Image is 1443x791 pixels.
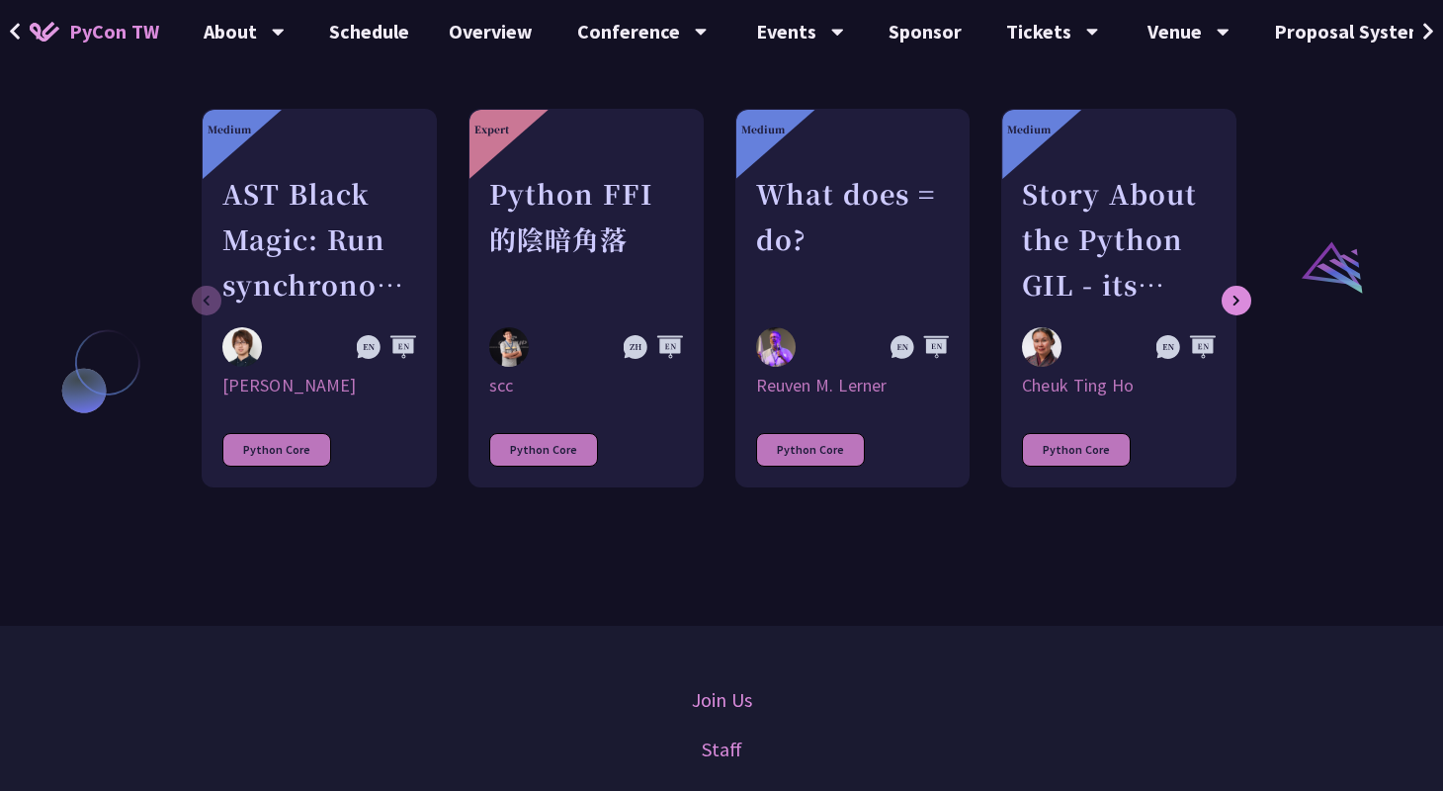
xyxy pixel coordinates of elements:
[222,374,416,397] div: [PERSON_NAME]
[489,327,529,367] img: scc
[1007,122,1051,136] div: Medium
[202,109,437,487] a: Medium AST Black Magic: Run synchronous Python code on asynchronous Pyodide Yuichiro Tachibana [P...
[1022,374,1216,397] div: Cheuk Ting Ho
[702,735,742,764] a: Staff
[474,122,509,136] div: Expert
[222,171,416,308] div: AST Black Magic: Run synchronous Python code on asynchronous Pyodide
[468,109,704,487] a: Expert Python FFI 的陰暗角落 scc scc Python Core
[756,171,950,308] div: What does = do?
[756,374,950,397] div: Reuven M. Lerner
[756,433,865,467] div: Python Core
[489,374,683,397] div: scc
[1022,327,1061,367] img: Cheuk Ting Ho
[692,685,752,715] a: Join Us
[208,122,251,136] div: Medium
[222,433,331,467] div: Python Core
[741,122,785,136] div: Medium
[489,171,683,308] div: Python FFI 的陰暗角落
[1001,109,1236,487] a: Medium Story About the Python GIL - its existance and the lack there of Cheuk Ting Ho Cheuk Ting ...
[1022,171,1216,308] div: Story About the Python GIL - its existance and the lack there of
[489,433,598,467] div: Python Core
[30,22,59,42] img: Home icon of PyCon TW 2025
[756,327,796,371] img: Reuven M. Lerner
[69,17,159,46] span: PyCon TW
[1022,433,1131,467] div: Python Core
[735,109,971,487] a: Medium What does = do? Reuven M. Lerner Reuven M. Lerner Python Core
[10,7,179,56] a: PyCon TW
[222,327,262,367] img: Yuichiro Tachibana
